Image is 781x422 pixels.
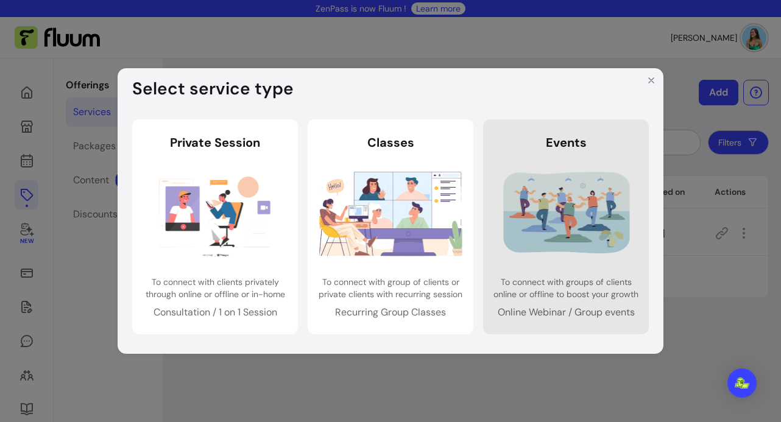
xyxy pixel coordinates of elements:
a: EventsTo connect with groups of clients online or offline to boost your growthOnline Webinar / Gr... [483,119,649,334]
header: Private Session [142,134,288,151]
p: Recurring Group Classes [317,305,464,320]
header: Events [493,134,639,151]
a: Private SessionTo connect with clients privately through online or offline or in-homeConsultation... [132,119,298,334]
img: Private Session [144,166,287,261]
p: To connect with groups of clients online or offline to boost your growth [493,276,639,300]
a: ClassesTo connect with group of clients or private clients with recurring sessionRecurring Group ... [308,119,473,334]
p: Online Webinar / Group events [493,305,639,320]
p: Consultation / 1 on 1 Session [142,305,288,320]
button: Close [641,71,661,90]
div: Open Intercom Messenger [727,368,757,398]
p: To connect with clients privately through online or offline or in-home [142,276,288,300]
img: Classes [319,166,462,261]
img: Events [495,166,638,261]
p: To connect with group of clients or private clients with recurring session [317,276,464,300]
header: Classes [317,134,464,151]
header: Select service type [118,68,663,110]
